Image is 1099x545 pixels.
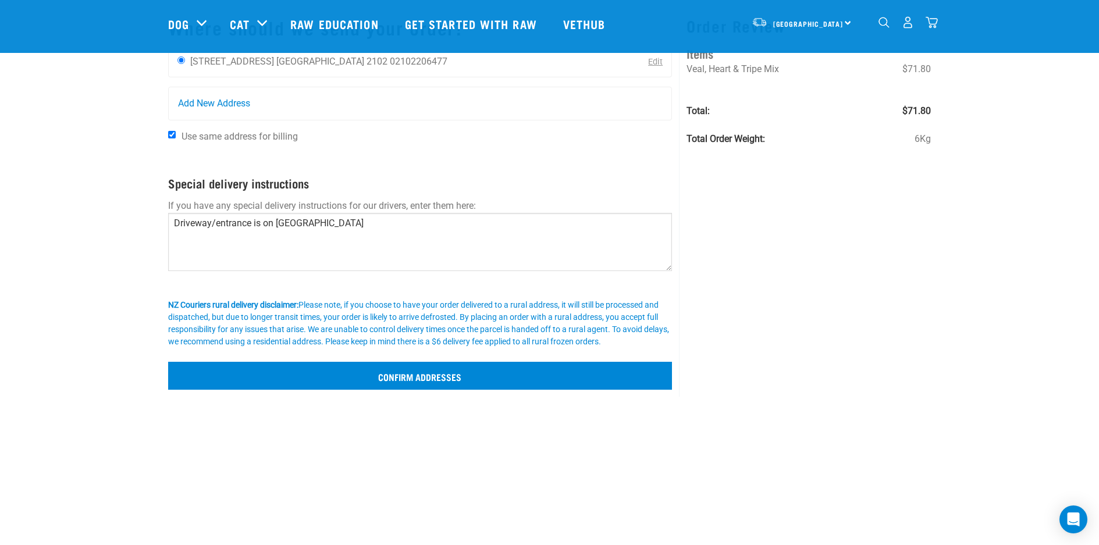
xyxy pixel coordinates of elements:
div: Open Intercom Messenger [1059,505,1087,533]
a: Raw Education [279,1,393,47]
img: user.png [902,16,914,29]
a: Get started with Raw [393,1,552,47]
li: 02102206477 [390,56,447,67]
img: home-icon-1@2x.png [879,17,890,28]
li: [GEOGRAPHIC_DATA] 2102 [276,56,387,67]
span: Add New Address [178,97,250,111]
span: Use same address for billing [182,131,298,142]
h4: Special delivery instructions [168,176,673,190]
img: home-icon@2x.png [926,16,938,29]
input: Confirm addresses [168,362,673,390]
span: $71.80 [902,62,931,76]
div: Please note, if you choose to have your order delivered to a rural address, it will still be proc... [168,299,673,348]
input: Use same address for billing [168,131,176,138]
a: Vethub [552,1,620,47]
h4: Items [687,44,931,62]
li: [STREET_ADDRESS] [190,56,274,67]
b: NZ Couriers rural delivery disclaimer: [168,300,298,309]
strong: Total Order Weight: [687,133,765,144]
a: Cat [230,15,250,33]
p: If you have any special delivery instructions for our drivers, enter them here: [168,199,673,213]
a: Add New Address [169,87,672,120]
a: Dog [168,15,189,33]
span: Veal, Heart & Tripe Mix [687,63,779,74]
span: $71.80 [902,104,931,118]
span: 6Kg [915,132,931,146]
strong: Total: [687,105,710,116]
span: [GEOGRAPHIC_DATA] [773,22,844,26]
img: van-moving.png [752,17,767,27]
a: Edit [648,57,663,67]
